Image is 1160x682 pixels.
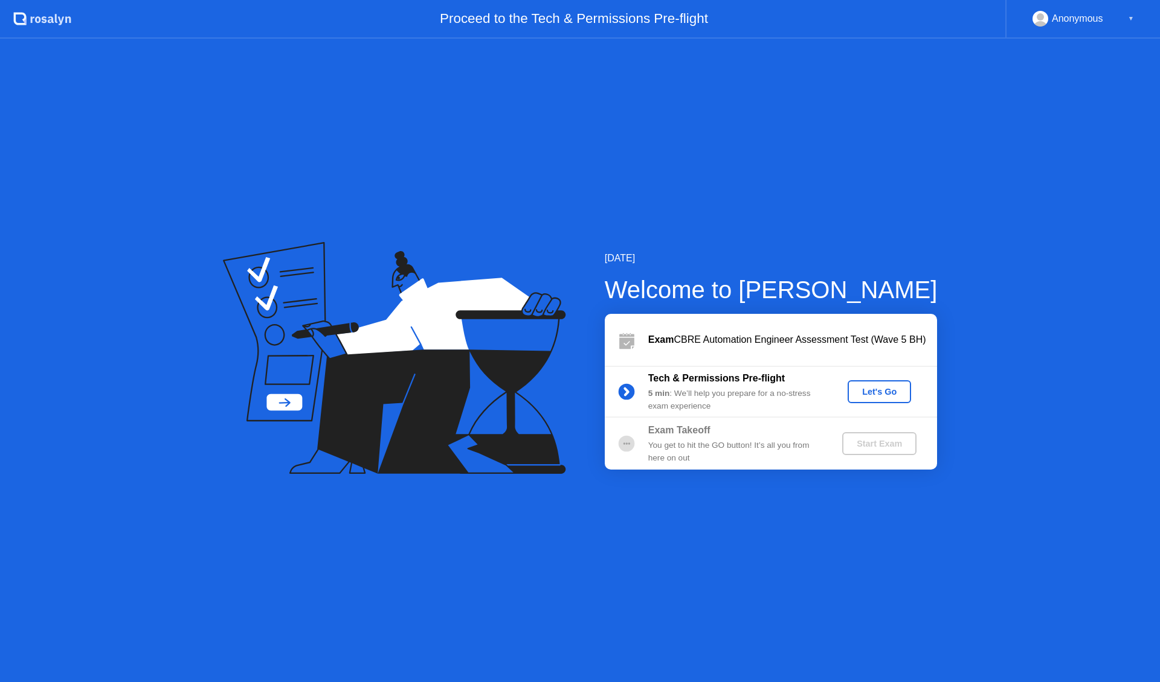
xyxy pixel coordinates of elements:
b: Exam [648,334,674,345]
b: Tech & Permissions Pre-flight [648,373,785,383]
b: 5 min [648,389,670,398]
button: Let's Go [848,380,911,403]
button: Start Exam [842,432,917,455]
div: : We’ll help you prepare for a no-stress exam experience [648,387,822,412]
b: Exam Takeoff [648,425,710,435]
div: Let's Go [852,387,906,397]
div: [DATE] [605,251,938,266]
div: You get to hit the GO button! It’s all you from here on out [648,439,822,464]
div: ▼ [1128,11,1134,27]
div: CBRE Automation Engineer Assessment Test (Wave 5 BH) [648,333,937,347]
div: Start Exam [847,439,912,448]
div: Anonymous [1052,11,1103,27]
div: Welcome to [PERSON_NAME] [605,272,938,308]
